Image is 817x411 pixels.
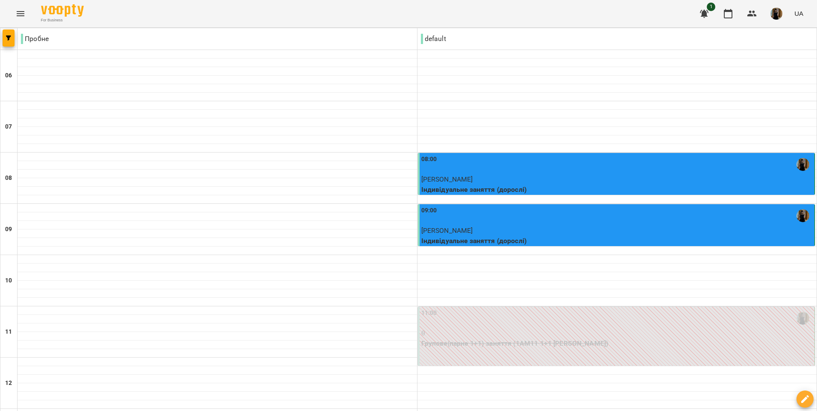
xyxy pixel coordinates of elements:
[421,206,437,215] label: 09:00
[421,328,813,338] p: 0
[5,173,12,183] h6: 08
[421,34,446,44] p: default
[10,3,31,24] button: Menu
[41,18,84,23] span: For Business
[5,327,12,337] h6: 11
[21,34,49,44] p: Пробне
[796,312,809,325] img: Островська Діана Володимирівна
[707,3,715,11] span: 1
[421,175,473,183] span: [PERSON_NAME]
[421,155,437,164] label: 08:00
[5,276,12,285] h6: 10
[796,209,809,222] img: Островська Діана Володимирівна
[791,6,807,21] button: UA
[421,185,813,195] p: Індивідуальне заняття (дорослі)
[5,379,12,388] h6: 12
[5,71,12,80] h6: 06
[5,225,12,234] h6: 09
[5,122,12,132] h6: 07
[421,236,813,246] p: Індивідуальне заняття (дорослі)
[421,308,437,318] label: 11:00
[794,9,803,18] span: UA
[770,8,782,20] img: 283d04c281e4d03bc9b10f0e1c453e6b.jpg
[41,4,84,17] img: Voopty Logo
[421,226,473,235] span: [PERSON_NAME]
[796,158,809,171] img: Островська Діана Володимирівна
[421,338,813,349] p: Групове(парне 1+1) заняття (1АМ11 1+1 [PERSON_NAME])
